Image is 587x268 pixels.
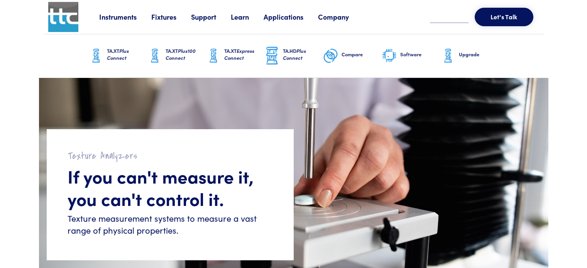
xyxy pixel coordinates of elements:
img: software-graphic.png [382,48,397,64]
h6: Texture measurement systems to measure a vast range of physical properties. [68,212,273,236]
img: compare-graphic.png [323,46,338,66]
a: Learn [231,12,264,22]
a: Upgrade [440,34,499,78]
img: ttc_logo_1x1_v1.0.png [48,2,78,32]
a: Instruments [99,12,151,22]
a: Company [318,12,364,22]
a: TA.XTPlus100 Connect [147,34,206,78]
span: Express Connect [224,47,254,61]
a: Software [382,34,440,78]
a: TA.XTExpress Connect [206,34,264,78]
a: Applications [264,12,318,22]
span: Plus100 Connect [166,47,196,61]
span: Plus Connect [283,47,306,61]
h6: Software [400,51,440,58]
img: ta-xt-graphic.png [440,46,456,66]
a: Fixtures [151,12,191,22]
button: Let's Talk [475,8,533,26]
img: ta-xt-graphic.png [88,46,104,66]
h2: Texture Analyzers [68,150,273,162]
a: TA.HDPlus Connect [264,34,323,78]
img: ta-hd-graphic.png [264,46,280,66]
h1: If you can't measure it, you can't control it. [68,165,273,209]
img: ta-xt-graphic.png [147,46,162,66]
a: TA.XTPlus Connect [88,34,147,78]
span: Plus Connect [107,47,129,61]
h6: TA.XT [107,47,147,61]
h6: TA.HD [283,47,323,61]
h6: Compare [342,51,382,58]
h6: TA.XT [224,47,264,61]
a: Compare [323,34,382,78]
a: Support [191,12,231,22]
img: ta-xt-graphic.png [206,46,221,66]
h6: TA.XT [166,47,206,61]
h6: Upgrade [459,51,499,58]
